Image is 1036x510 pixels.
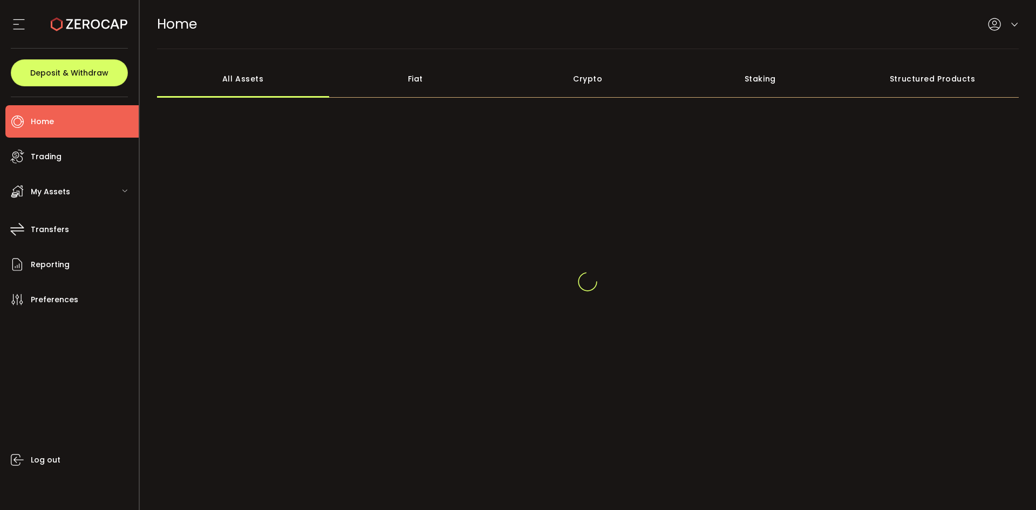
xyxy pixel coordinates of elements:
span: Deposit & Withdraw [30,69,108,77]
div: Structured Products [847,60,1019,98]
div: All Assets [157,60,330,98]
span: Reporting [31,257,70,273]
span: My Assets [31,184,70,200]
span: Preferences [31,292,78,308]
div: Crypto [502,60,674,98]
div: Staking [674,60,847,98]
span: Transfers [31,222,69,237]
span: Home [31,114,54,130]
span: Log out [31,452,60,468]
button: Deposit & Withdraw [11,59,128,86]
span: Home [157,15,197,33]
div: Fiat [329,60,502,98]
span: Trading [31,149,62,165]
